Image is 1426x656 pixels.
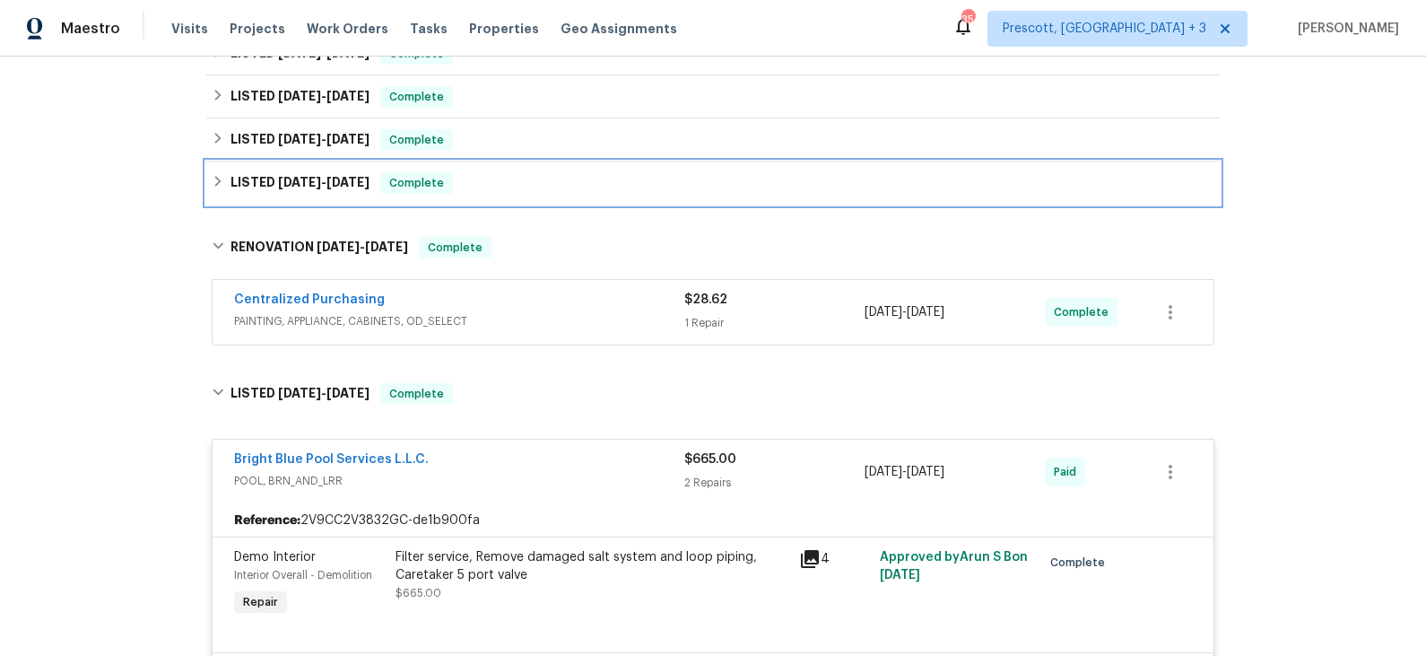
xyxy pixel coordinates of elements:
span: Tasks [410,22,448,35]
span: [DATE] [326,176,370,188]
div: 2 Repairs [684,474,865,492]
span: Complete [382,174,451,192]
div: 4 [799,548,869,570]
div: LISTED [DATE]-[DATE]Complete [206,75,1220,118]
span: [DATE] [907,466,944,478]
a: Centralized Purchasing [234,293,385,306]
span: [DATE] [278,133,321,145]
span: Interior Overall - Demolition [234,570,372,581]
span: Visits [171,20,208,38]
span: Complete [1054,303,1116,321]
span: [DATE] [278,90,321,102]
span: [DATE] [326,387,370,399]
span: [DATE] [317,241,360,253]
span: - [278,176,370,188]
div: LISTED [DATE]-[DATE]Complete [206,162,1220,205]
span: [DATE] [326,90,370,102]
span: [DATE] [278,176,321,188]
h6: RENOVATION [230,237,408,258]
span: [DATE] [278,387,321,399]
span: Complete [382,88,451,106]
div: 2V9CC2V3832GC-de1b900fa [213,504,1213,537]
span: [PERSON_NAME] [1291,20,1399,38]
b: Reference: [234,512,300,529]
span: - [278,90,370,102]
span: Approved by Arun S B on [880,551,1028,582]
div: 1 Repair [684,314,865,332]
span: $28.62 [684,293,727,306]
span: $665.00 [396,588,441,599]
span: Complete [421,239,490,257]
h6: LISTED [230,129,370,151]
span: - [865,463,944,481]
span: Maestro [61,20,120,38]
div: RENOVATION [DATE]-[DATE]Complete [206,219,1220,276]
span: [DATE] [365,241,408,253]
span: [DATE] [880,569,920,582]
span: - [278,133,370,145]
div: 35 [961,11,974,29]
span: [DATE] [865,306,902,319]
span: POOL, BRN_AND_LRR [234,472,684,490]
span: - [865,303,944,321]
h6: LISTED [230,383,370,405]
span: [DATE] [326,133,370,145]
span: Properties [469,20,539,38]
span: Demo Interior [234,551,316,564]
h6: LISTED [230,172,370,194]
span: $665.00 [684,453,736,466]
span: Geo Assignments [561,20,677,38]
span: - [317,241,408,253]
span: Paid [1054,463,1083,481]
div: LISTED [DATE]-[DATE]Complete [206,365,1220,423]
span: PAINTING, APPLIANCE, CABINETS, OD_SELECT [234,312,684,330]
span: Complete [1050,554,1112,572]
span: Complete [382,385,451,403]
h6: LISTED [230,86,370,108]
div: LISTED [DATE]-[DATE]Complete [206,118,1220,162]
span: Repair [236,593,285,611]
a: Bright Blue Pool Services L.L.C. [234,453,429,466]
span: Work Orders [307,20,388,38]
span: Complete [382,131,451,149]
span: [DATE] [865,466,902,478]
span: Projects [230,20,285,38]
span: Prescott, [GEOGRAPHIC_DATA] + 3 [1003,20,1206,38]
span: [DATE] [907,306,944,319]
span: - [278,387,370,399]
div: Filter service, Remove damaged salt system and loop piping, Caretaker 5 port valve [396,548,788,584]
